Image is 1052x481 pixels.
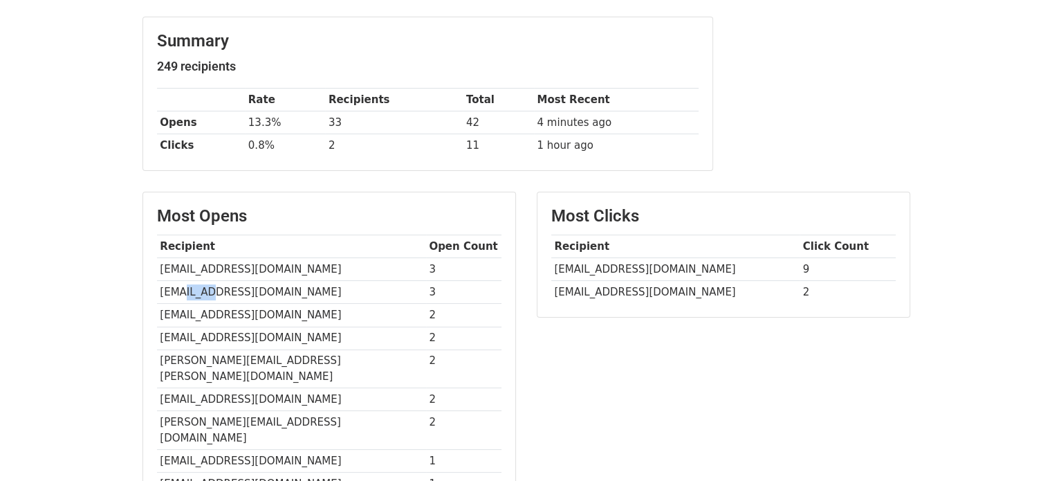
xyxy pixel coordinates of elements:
[800,281,896,304] td: 2
[551,258,800,281] td: [EMAIL_ADDRESS][DOMAIN_NAME]
[245,111,325,134] td: 13.3%
[534,134,699,157] td: 1 hour ago
[325,89,463,111] th: Recipients
[157,111,245,134] th: Opens
[426,304,501,327] td: 2
[426,281,501,304] td: 3
[426,449,501,472] td: 1
[463,89,534,111] th: Total
[245,89,325,111] th: Rate
[426,327,501,350] td: 2
[157,134,245,157] th: Clicks
[157,281,426,304] td: [EMAIL_ADDRESS][DOMAIN_NAME]
[463,111,534,134] td: 42
[551,206,896,226] h3: Most Clicks
[426,411,501,450] td: 2
[426,388,501,411] td: 2
[800,235,896,258] th: Click Count
[426,235,501,258] th: Open Count
[325,111,463,134] td: 33
[463,134,534,157] td: 11
[426,258,501,281] td: 3
[157,411,426,450] td: [PERSON_NAME][EMAIL_ADDRESS][DOMAIN_NAME]
[983,415,1052,481] div: Widget de chat
[157,59,699,74] h5: 249 recipients
[551,281,800,304] td: [EMAIL_ADDRESS][DOMAIN_NAME]
[157,304,426,327] td: [EMAIL_ADDRESS][DOMAIN_NAME]
[157,327,426,350] td: [EMAIL_ADDRESS][DOMAIN_NAME]
[157,235,426,258] th: Recipient
[534,89,699,111] th: Most Recent
[800,258,896,281] td: 9
[157,206,501,226] h3: Most Opens
[534,111,699,134] td: 4 minutes ago
[983,415,1052,481] iframe: Chat Widget
[551,235,800,258] th: Recipient
[157,258,426,281] td: [EMAIL_ADDRESS][DOMAIN_NAME]
[157,31,699,51] h3: Summary
[157,350,426,388] td: [PERSON_NAME][EMAIL_ADDRESS][PERSON_NAME][DOMAIN_NAME]
[325,134,463,157] td: 2
[245,134,325,157] td: 0.8%
[157,449,426,472] td: [EMAIL_ADDRESS][DOMAIN_NAME]
[426,350,501,388] td: 2
[157,388,426,411] td: [EMAIL_ADDRESS][DOMAIN_NAME]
